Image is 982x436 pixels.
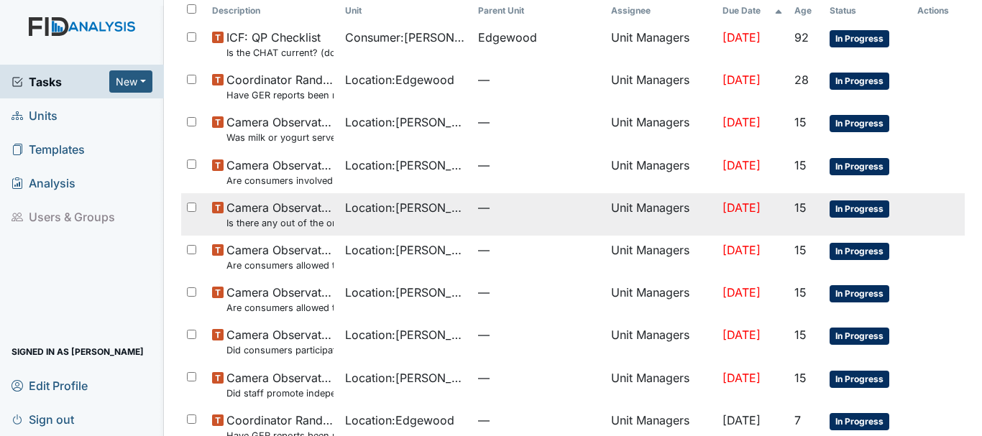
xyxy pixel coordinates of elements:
[187,4,196,14] input: Toggle All Rows Selected
[722,115,761,129] span: [DATE]
[345,412,454,429] span: Location : Edgewood
[605,278,716,320] td: Unit Managers
[830,200,889,218] span: In Progress
[478,412,600,429] span: —
[226,71,334,102] span: Coordinator Random Have GER reports been reviewed by managers within 72 hours of occurrence?
[830,285,889,302] span: In Progress
[830,328,889,345] span: In Progress
[794,371,807,385] span: 15
[345,326,467,343] span: Location : [PERSON_NAME].
[605,23,716,65] td: Unit Managers
[722,200,761,215] span: [DATE]
[478,326,600,343] span: —
[226,131,334,144] small: Was milk or yogurt served at the meal?
[605,363,716,406] td: Unit Managers
[12,172,75,194] span: Analysis
[109,70,152,93] button: New
[794,328,807,342] span: 15
[794,158,807,172] span: 15
[794,115,807,129] span: 15
[794,30,809,45] span: 92
[722,328,761,342] span: [DATE]
[722,285,761,300] span: [DATE]
[478,199,600,216] span: —
[830,30,889,47] span: In Progress
[226,29,334,60] span: ICF: QP Checklist Is the CHAT current? (document the date in the comment section)
[345,71,454,88] span: Location : Edgewood
[830,115,889,132] span: In Progress
[605,236,716,278] td: Unit Managers
[605,193,716,236] td: Unit Managers
[226,343,334,357] small: Did consumers participate in family style dining?
[794,413,801,427] span: 7
[226,46,334,60] small: Is the CHAT current? (document the date in the comment section)
[226,216,334,230] small: Is there any out of the ordinary cell phone usage?
[794,285,807,300] span: 15
[226,386,334,400] small: Did staff promote independence in all the following areas? (Hand washing, obtaining medication, o...
[12,408,74,430] span: Sign out
[605,65,716,108] td: Unit Managers
[794,73,809,87] span: 28
[226,369,334,400] span: Camera Observation Did staff promote independence in all the following areas? (Hand washing, obta...
[226,259,334,272] small: Are consumers allowed to leave the table as desired?
[345,284,467,301] span: Location : [PERSON_NAME].
[478,284,600,301] span: —
[722,158,761,172] span: [DATE]
[345,113,467,131] span: Location : [PERSON_NAME].
[226,199,334,230] span: Camera Observation Is there any out of the ordinary cell phone usage?
[605,108,716,150] td: Unit Managers
[345,369,467,386] span: Location : [PERSON_NAME].
[226,113,334,144] span: Camera Observation Was milk or yogurt served at the meal?
[345,157,467,174] span: Location : [PERSON_NAME].
[722,413,761,427] span: [DATE]
[226,88,334,102] small: Have GER reports been reviewed by managers within 72 hours of occurrence?
[794,243,807,257] span: 15
[478,157,600,174] span: —
[345,241,467,259] span: Location : [PERSON_NAME].
[830,73,889,90] span: In Progress
[722,73,761,87] span: [DATE]
[226,326,334,357] span: Camera Observation Did consumers participate in family style dining?
[345,29,467,46] span: Consumer : [PERSON_NAME]
[226,157,334,187] span: Camera Observation Are consumers involved in Active Treatment?
[478,241,600,259] span: —
[226,174,334,187] small: Are consumers involved in Active Treatment?
[12,104,58,126] span: Units
[722,30,761,45] span: [DATE]
[226,301,334,315] small: Are consumers allowed to start meals appropriately?
[605,320,716,363] td: Unit Managers
[12,138,85,160] span: Templates
[605,151,716,193] td: Unit Managers
[12,340,144,363] span: Signed in as [PERSON_NAME]
[12,73,109,91] a: Tasks
[830,243,889,260] span: In Progress
[12,374,88,396] span: Edit Profile
[345,199,467,216] span: Location : [PERSON_NAME].
[226,241,334,272] span: Camera Observation Are consumers allowed to leave the table as desired?
[478,369,600,386] span: —
[478,113,600,131] span: —
[830,371,889,388] span: In Progress
[830,158,889,175] span: In Progress
[722,371,761,385] span: [DATE]
[226,284,334,315] span: Camera Observation Are consumers allowed to start meals appropriately?
[478,29,537,46] span: Edgewood
[722,243,761,257] span: [DATE]
[794,200,807,215] span: 15
[830,413,889,430] span: In Progress
[478,71,600,88] span: —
